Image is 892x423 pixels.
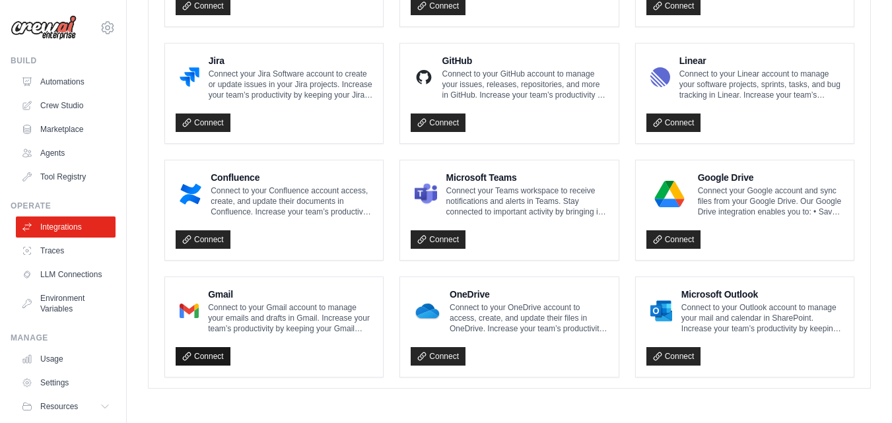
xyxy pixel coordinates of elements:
a: Connect [411,230,465,249]
h4: Jira [209,54,373,67]
a: Agents [16,143,116,164]
img: Gmail Logo [180,298,199,324]
button: Resources [16,396,116,417]
h4: Microsoft Outlook [681,288,843,301]
img: Logo [11,15,77,40]
h4: GitHub [442,54,608,67]
a: Connect [411,347,465,366]
a: Crew Studio [16,95,116,116]
img: Confluence Logo [180,181,201,207]
p: Connect your Teams workspace to receive notifications and alerts in Teams. Stay connected to impo... [446,185,608,217]
a: Automations [16,71,116,92]
a: Tool Registry [16,166,116,187]
p: Connect to your OneDrive account to access, create, and update their files in OneDrive. Increase ... [450,302,608,334]
div: Manage [11,333,116,343]
a: Connect [646,347,701,366]
a: Connect [176,347,230,366]
div: Build [11,55,116,66]
a: Traces [16,240,116,261]
h4: Linear [679,54,843,67]
a: Integrations [16,216,116,238]
p: Connect your Google account and sync files from your Google Drive. Our Google Drive integration e... [698,185,843,217]
img: Google Drive Logo [650,181,689,207]
a: Usage [16,348,116,370]
p: Connect your Jira Software account to create or update issues in your Jira projects. Increase you... [209,69,373,100]
img: GitHub Logo [415,64,432,90]
h4: Google Drive [698,171,843,184]
h4: Confluence [211,171,372,184]
p: Connect to your Gmail account to manage your emails and drafts in Gmail. Increase your team’s pro... [208,302,372,334]
img: Microsoft Teams Logo [415,181,436,207]
a: Environment Variables [16,288,116,319]
a: LLM Connections [16,264,116,285]
p: Connect to your Outlook account to manage your mail and calendar in SharePoint. Increase your tea... [681,302,843,334]
img: Linear Logo [650,64,670,90]
a: Marketplace [16,119,116,140]
div: Operate [11,201,116,211]
img: Jira Logo [180,64,199,90]
p: Connect to your Confluence account access, create, and update their documents in Confluence. Incr... [211,185,372,217]
a: Settings [16,372,116,393]
h4: Gmail [208,288,372,301]
img: OneDrive Logo [415,298,440,324]
h4: OneDrive [450,288,608,301]
p: Connect to your GitHub account to manage your issues, releases, repositories, and more in GitHub.... [442,69,608,100]
h4: Microsoft Teams [446,171,608,184]
a: Connect [411,114,465,132]
img: Microsoft Outlook Logo [650,298,672,324]
a: Connect [176,114,230,132]
a: Connect [646,114,701,132]
a: Connect [176,230,230,249]
p: Connect to your Linear account to manage your software projects, sprints, tasks, and bug tracking... [679,69,843,100]
a: Connect [646,230,701,249]
span: Resources [40,401,78,412]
